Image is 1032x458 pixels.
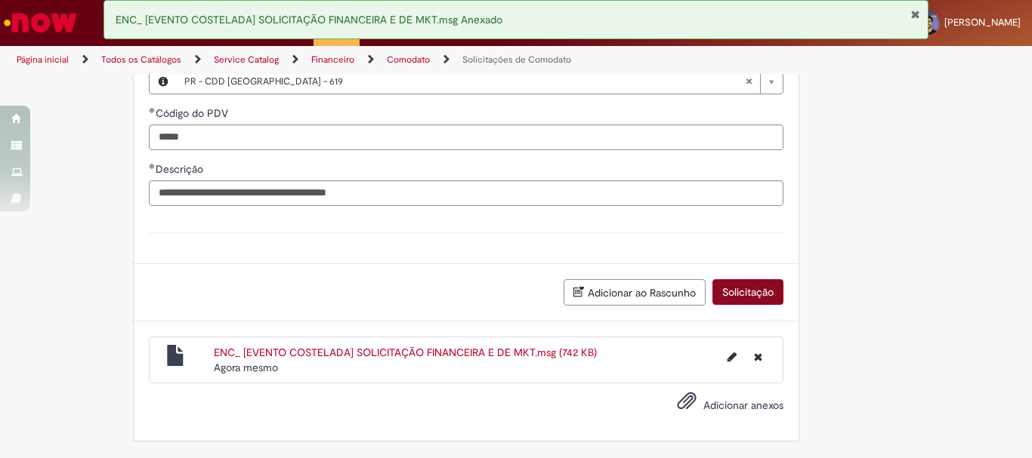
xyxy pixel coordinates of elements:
span: [PERSON_NAME] [944,16,1021,29]
input: Descrição [149,180,783,206]
button: CDD, Visualizar este registro PR - CDD Curitiba - 619 [150,69,177,94]
a: Todos os Catálogos [101,54,181,66]
span: Agora mesmo [214,361,278,374]
a: PR - CDD [GEOGRAPHIC_DATA] - 619Limpar campo CDD [177,69,783,94]
a: ENC_ [EVENTO COSTELADA] SOLICITAÇÃO FINANCEIRA E DE MKT.msg (742 KB) [214,346,597,359]
span: Obrigatório Preenchido [149,163,156,169]
span: ENC_ [EVENTO COSTELADA] SOLICITAÇÃO FINANCEIRA E DE MKT.msg Anexado [116,13,502,26]
span: Obrigatório Preenchido [149,107,156,113]
a: Financeiro [311,54,354,66]
span: Adicionar anexos [703,398,783,412]
ul: Trilhas de página [11,46,677,74]
a: Comodato [387,54,430,66]
button: Editar nome de arquivo ENC_ [EVENTO COSTELADA] SOLICITAÇÃO FINANCEIRA E DE MKT.msg [718,345,746,369]
abbr: Limpar campo CDD [737,69,760,94]
span: Código do PDV [156,106,231,120]
button: Excluir ENC_ [EVENTO COSTELADA] SOLICITAÇÃO FINANCEIRA E DE MKT.msg [745,345,771,369]
span: PR - CDD [GEOGRAPHIC_DATA] - 619 [184,69,745,94]
input: Código do PDV [149,124,783,150]
button: Adicionar anexos [673,387,700,422]
a: Página inicial [17,54,69,66]
a: Service Catalog [214,54,279,66]
button: Solicitação [712,279,783,305]
a: Solicitações de Comodato [462,54,571,66]
time: 30/09/2025 15:52:26 [214,361,278,374]
button: Fechar Notificação [910,8,920,20]
img: ServiceNow [2,8,79,38]
span: Descrição [156,162,206,176]
button: Adicionar ao Rascunho [564,279,706,306]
